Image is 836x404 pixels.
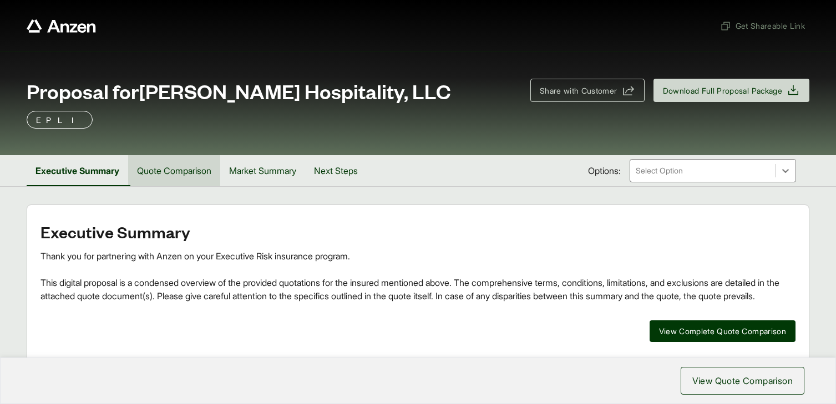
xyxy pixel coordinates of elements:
span: Share with Customer [540,85,617,96]
button: View Complete Quote Comparison [650,320,796,342]
button: Executive Summary [27,155,128,186]
button: Get Shareable Link [716,16,809,36]
button: Quote Comparison [128,155,220,186]
button: View Quote Comparison [681,367,804,395]
span: Options: [588,164,621,177]
span: Proposal for [PERSON_NAME] Hospitality, LLC [27,80,451,102]
a: Anzen website [27,19,96,33]
button: Share with Customer [530,79,645,102]
span: Download Full Proposal Package [663,85,783,96]
div: Thank you for partnering with Anzen on your Executive Risk insurance program. This digital propos... [40,249,796,303]
button: Download Full Proposal Package [653,79,810,102]
span: Get Shareable Link [720,20,805,32]
p: EPLI [36,113,83,126]
h2: Executive Summary [40,223,796,241]
span: View Complete Quote Comparison [659,325,787,337]
button: Market Summary [220,155,305,186]
button: Next Steps [305,155,367,186]
span: View Quote Comparison [692,374,793,387]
